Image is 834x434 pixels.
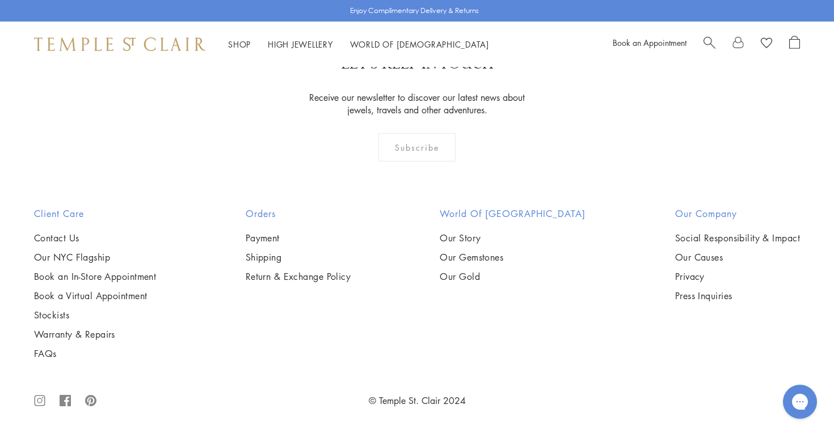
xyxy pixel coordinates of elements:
a: Press Inquiries [675,290,800,302]
a: Our Gold [440,270,586,283]
a: Book an In-Store Appointment [34,270,156,283]
iframe: Gorgias live chat messenger [777,381,823,423]
a: Warranty & Repairs [34,328,156,341]
a: Social Responsibility & Impact [675,232,800,244]
a: View Wishlist [761,36,772,53]
a: Our NYC Flagship [34,251,156,263]
a: ShopShop [228,39,251,50]
a: High JewelleryHigh Jewellery [268,39,333,50]
a: Our Gemstones [440,251,586,263]
a: Book a Virtual Appointment [34,290,156,302]
h2: Orders [246,207,351,220]
a: © Temple St. Clair 2024 [369,394,466,407]
a: Contact Us [34,232,156,244]
a: Shipping [246,251,351,263]
a: Return & Exchange Policy [246,270,351,283]
h2: Client Care [34,207,156,220]
h2: World of [GEOGRAPHIC_DATA] [440,207,586,220]
a: Open Shopping Bag [789,36,800,53]
p: Receive our newsletter to discover our latest news about jewels, travels and other adventures. [302,91,532,116]
nav: Main navigation [228,37,489,52]
div: Subscribe [378,133,456,161]
h2: Our Company [675,207,800,220]
a: Payment [246,232,351,244]
a: FAQs [34,347,156,360]
img: Temple St. Clair [34,37,205,51]
a: Privacy [675,270,800,283]
a: World of [DEMOGRAPHIC_DATA]World of [DEMOGRAPHIC_DATA] [350,39,489,50]
a: Stockists [34,309,156,321]
a: Our Causes [675,251,800,263]
a: Search [704,36,715,53]
a: Our Story [440,232,586,244]
a: Book an Appointment [613,37,686,48]
p: Enjoy Complimentary Delivery & Returns [350,5,479,16]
